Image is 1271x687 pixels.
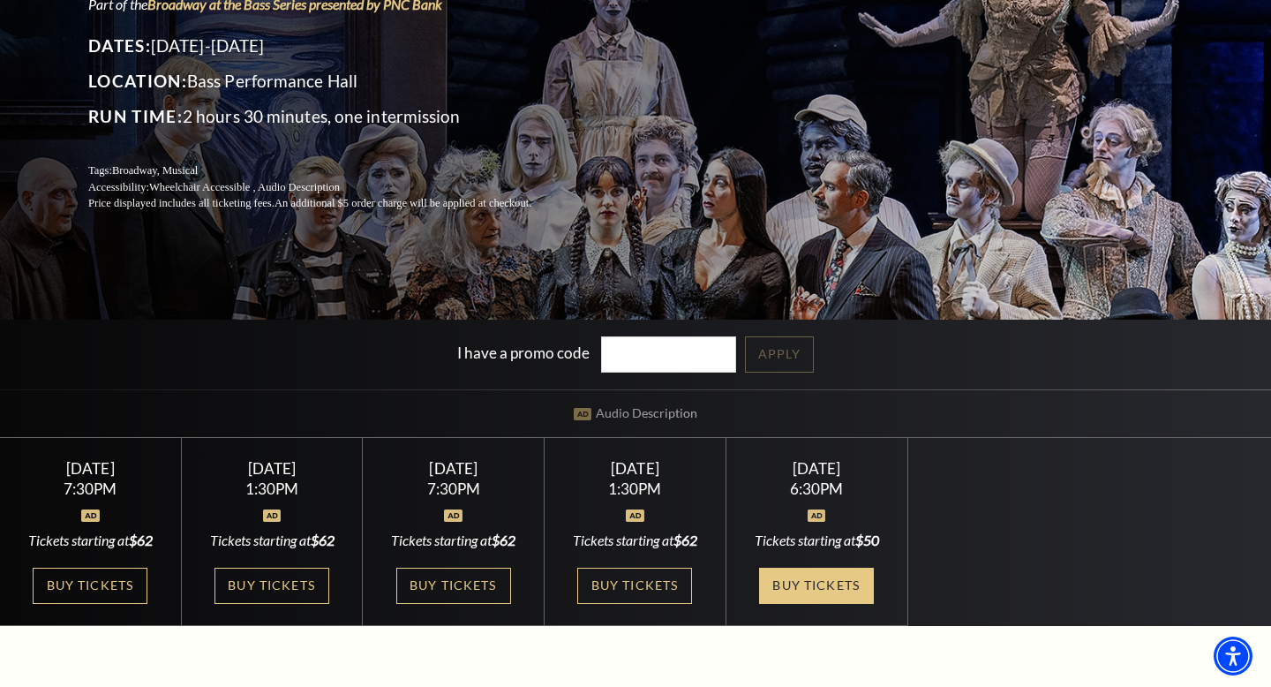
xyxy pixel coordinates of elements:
[396,568,511,604] a: Buy Tickets
[384,531,523,550] div: Tickets starting at
[384,481,523,496] div: 7:30PM
[275,197,531,209] span: An additional $5 order charge will be applied at checkout.
[112,164,198,177] span: Broadway, Musical
[202,459,341,478] div: [DATE]
[202,531,341,550] div: Tickets starting at
[202,481,341,496] div: 1:30PM
[21,481,160,496] div: 7:30PM
[566,459,704,478] div: [DATE]
[88,179,574,196] p: Accessibility:
[673,532,697,548] span: $62
[566,531,704,550] div: Tickets starting at
[88,35,151,56] span: Dates:
[88,102,574,131] p: 2 hours 30 minutes, one intermission
[149,181,340,193] span: Wheelchair Accessible , Audio Description
[748,481,886,496] div: 6:30PM
[384,459,523,478] div: [DATE]
[577,568,692,604] a: Buy Tickets
[129,532,153,548] span: $62
[457,343,590,361] label: I have a promo code
[21,531,160,550] div: Tickets starting at
[855,532,879,548] span: $50
[88,67,574,95] p: Bass Performance Hall
[88,32,574,60] p: [DATE]-[DATE]
[214,568,329,604] a: Buy Tickets
[88,162,574,179] p: Tags:
[33,568,147,604] a: Buy Tickets
[88,195,574,212] p: Price displayed includes all ticketing fees.
[492,532,515,548] span: $62
[748,531,886,550] div: Tickets starting at
[88,71,187,91] span: Location:
[21,459,160,478] div: [DATE]
[748,459,886,478] div: [DATE]
[311,532,335,548] span: $62
[566,481,704,496] div: 1:30PM
[759,568,874,604] a: Buy Tickets
[1214,637,1252,676] div: Accessibility Menu
[88,106,183,126] span: Run Time:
